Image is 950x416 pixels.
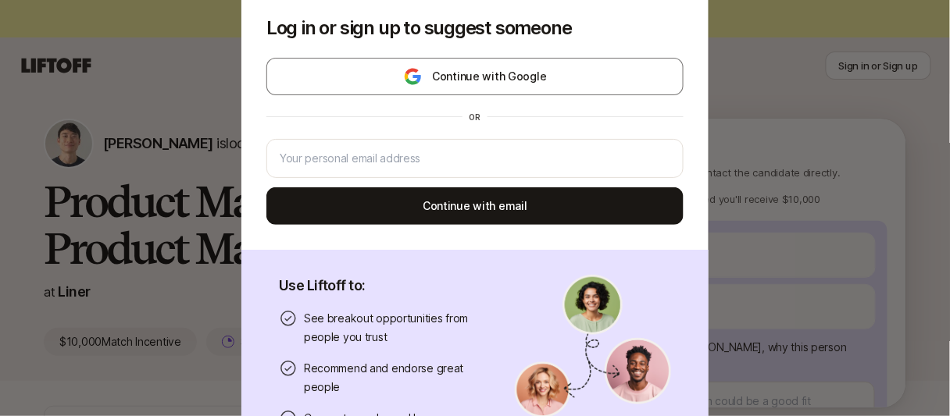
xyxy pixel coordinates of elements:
div: or [462,111,487,123]
p: See breakout opportunities from people you trust [304,309,477,347]
p: Recommend and endorse great people [304,359,477,396]
p: Use Liftoff to: [279,275,477,297]
button: Continue with email [266,187,684,225]
button: Continue with Google [266,58,684,95]
input: Your personal email address [280,149,670,168]
img: google-logo [403,67,423,86]
p: Log in or sign up to suggest someone [266,17,684,39]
